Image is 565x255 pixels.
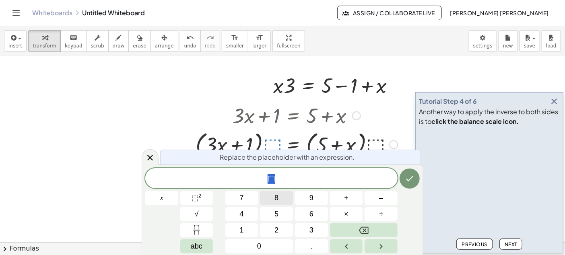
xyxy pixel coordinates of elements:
button: erase [128,30,151,52]
button: Right arrow [365,239,398,253]
button: keyboardkeypad [60,30,87,52]
span: 4 [240,209,244,220]
button: format_sizelarger [248,30,271,52]
button: 5 [260,207,293,221]
span: new [503,43,513,49]
button: Previous [456,239,493,250]
button: insert [4,30,27,52]
i: format_size [231,33,239,43]
span: 9 [309,193,313,204]
span: 2 [274,225,278,236]
span: draw [113,43,125,49]
button: scrub [87,30,109,52]
button: Fraction [180,223,213,237]
button: Next [499,239,522,250]
span: Assign / Collaborate Live [344,9,435,16]
button: Minus [365,191,398,205]
sup: 2 [198,193,202,199]
span: x [160,193,163,204]
button: 7 [225,191,258,205]
button: 2 [260,223,293,237]
i: keyboard [70,33,77,43]
span: × [344,209,348,220]
div: Tutorial Step 4 of 6 [419,97,477,106]
span: abc [191,241,202,252]
i: undo [186,33,194,43]
button: undoundo [180,30,201,52]
span: larger [252,43,266,49]
span: ÷ [379,209,383,220]
span: redo [205,43,216,49]
span: 7 [240,193,244,204]
button: 3 [295,223,328,237]
i: format_size [256,33,263,43]
span: Previous [462,241,488,247]
button: redoredo [200,30,220,52]
button: new [499,30,518,52]
button: 0 [225,239,293,253]
button: [PERSON_NAME] [PERSON_NAME] [443,6,555,20]
span: load [546,43,557,49]
span: 5 [274,209,278,220]
button: Left arrow [330,239,363,253]
button: fullscreen [272,30,305,52]
button: . [295,239,328,253]
span: – [379,193,383,204]
button: format_sizesmaller [222,30,248,52]
button: Plus [330,191,363,205]
button: draw [108,30,129,52]
span: arrange [155,43,174,49]
span: . [310,241,312,252]
span: [PERSON_NAME] [PERSON_NAME] [450,9,549,16]
button: 8 [260,191,293,205]
i: redo [206,33,214,43]
button: Assign / Collaborate Live [337,6,442,20]
span: 1 [240,225,244,236]
button: Backspace [330,223,398,237]
span: ⬚ [268,174,275,184]
button: Done [400,169,420,189]
button: settings [469,30,497,52]
button: 1 [225,223,258,237]
button: arrange [151,30,178,52]
span: Next [505,241,517,247]
span: smaller [226,43,244,49]
span: fullscreen [277,43,300,49]
span: undo [184,43,196,49]
button: transform [28,30,61,52]
div: Another way to apply the inverse to both sides is to [419,107,560,126]
button: Squared [180,191,213,205]
button: Square root [180,207,213,221]
button: Times [330,207,363,221]
span: 8 [274,193,278,204]
span: insert [8,43,22,49]
span: 6 [309,209,313,220]
button: 6 [295,207,328,221]
button: x [145,191,178,205]
b: click the balance scale icon. [431,117,519,125]
span: ⬚ [192,194,198,202]
span: √ [195,209,199,220]
a: Whiteboards [32,9,72,17]
span: 0 [257,241,261,252]
span: scrub [91,43,104,49]
span: 3 [309,225,313,236]
span: + [344,193,348,204]
button: Toggle navigation [10,6,23,19]
span: transform [33,43,56,49]
span: Replace the placeholder with an expression. [220,152,355,162]
span: erase [133,43,146,49]
button: Divide [365,207,398,221]
span: settings [473,43,493,49]
button: load [542,30,561,52]
span: keypad [65,43,82,49]
span: save [524,43,535,49]
button: Alphabet [180,239,213,253]
button: 9 [295,191,328,205]
button: 4 [225,207,258,221]
button: save [520,30,540,52]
